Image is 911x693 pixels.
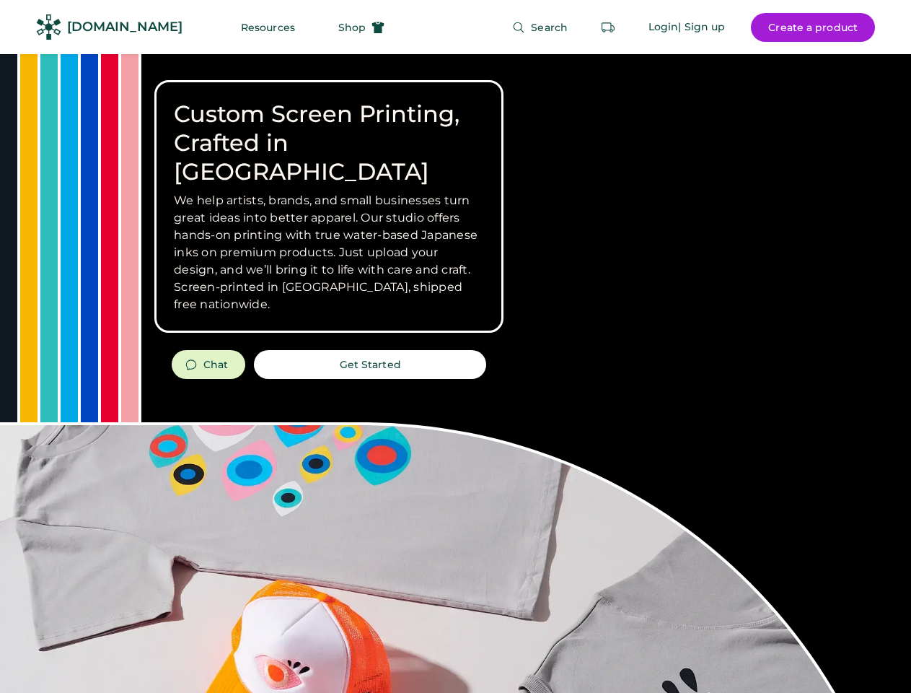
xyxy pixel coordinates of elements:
[338,22,366,32] span: Shop
[174,100,484,186] h1: Custom Screen Printing, Crafted in [GEOGRAPHIC_DATA]
[751,13,875,42] button: Create a product
[648,20,679,35] div: Login
[254,350,486,379] button: Get Started
[172,350,245,379] button: Chat
[678,20,725,35] div: | Sign up
[495,13,585,42] button: Search
[531,22,568,32] span: Search
[174,192,484,313] h3: We help artists, brands, and small businesses turn great ideas into better apparel. Our studio of...
[67,18,182,36] div: [DOMAIN_NAME]
[224,13,312,42] button: Resources
[594,13,622,42] button: Retrieve an order
[321,13,402,42] button: Shop
[36,14,61,40] img: Rendered Logo - Screens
